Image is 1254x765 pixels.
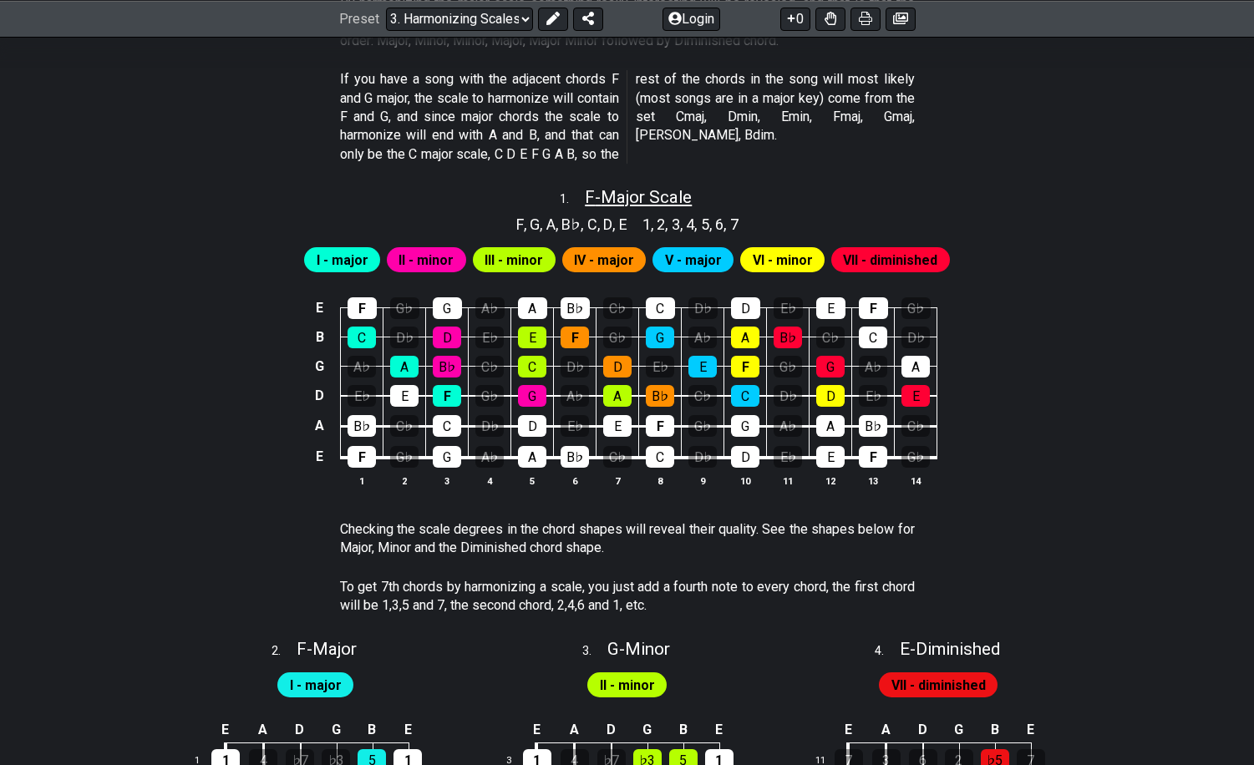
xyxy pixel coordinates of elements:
[859,297,888,319] div: F
[635,210,746,236] section: Scale pitch classes
[816,356,845,377] div: G
[639,472,682,489] th: 8
[290,673,342,697] span: First enable full edit mode to edit
[340,578,915,616] p: To get 7th chords by harmonizing a scale, you just add a fourth note to every chord, the first ch...
[977,716,1013,743] td: B
[816,446,845,468] div: E
[348,385,376,407] div: E♭
[767,472,810,489] th: 11
[810,472,852,489] th: 12
[585,187,692,207] span: F - Major Scale
[538,7,568,30] button: Edit Preset
[646,356,674,377] div: E♭
[390,385,419,407] div: E
[665,248,722,272] span: First enable full edit mode to edit
[774,385,802,407] div: D♭
[731,385,759,407] div: C
[318,716,354,743] td: G
[561,415,589,437] div: E♭
[607,639,670,659] span: G - Minor
[723,213,730,236] span: ,
[518,716,556,743] td: E
[603,327,632,348] div: G♭
[561,385,589,407] div: A♭
[816,415,845,437] div: A
[774,446,802,468] div: E♭
[852,472,895,489] th: 13
[603,385,632,407] div: A
[433,446,461,468] div: G
[830,716,868,743] td: E
[399,248,454,272] span: First enable full edit mode to edit
[390,446,419,468] div: G♭
[688,356,717,377] div: E
[433,415,461,437] div: C
[715,213,723,236] span: 6
[731,327,759,348] div: A
[582,642,607,661] span: 3 .
[206,716,245,743] td: E
[310,411,330,442] td: A
[310,322,330,352] td: B
[518,385,546,407] div: G
[433,385,461,407] div: F
[561,327,589,348] div: F
[573,7,603,30] button: Share Preset
[603,297,632,319] div: C♭
[859,415,887,437] div: B♭
[843,248,937,272] span: First enable full edit mode to edit
[646,297,675,319] div: C
[642,213,651,236] span: 1
[310,441,330,473] td: E
[850,7,881,30] button: Print
[901,415,930,437] div: C♭
[475,385,504,407] div: G♭
[905,716,942,743] td: D
[518,446,546,468] div: A
[556,716,593,743] td: A
[587,213,597,236] span: C
[518,327,546,348] div: E
[348,297,377,319] div: F
[709,213,716,236] span: ,
[310,294,330,323] td: E
[518,415,546,437] div: D
[272,642,297,661] span: 2 .
[310,352,330,381] td: G
[340,70,915,164] p: If you have a song with the adjacent chords F and G major, the scale to harmonize will contain F ...
[701,716,737,743] td: E
[475,446,504,468] div: A♭
[665,213,672,236] span: ,
[688,385,717,407] div: C♭
[657,213,665,236] span: 2
[629,716,665,743] td: G
[603,213,612,236] span: D
[341,472,383,489] th: 1
[686,213,694,236] span: 4
[900,639,1000,659] span: E - Diminished
[688,327,717,348] div: A♭
[688,297,718,319] div: D♭
[556,213,562,236] span: ,
[774,356,802,377] div: G♭
[886,7,916,30] button: Create image
[390,327,419,348] div: D♭
[603,356,632,377] div: D
[540,213,546,236] span: ,
[475,415,504,437] div: D♭
[597,472,639,489] th: 7
[816,327,845,348] div: C♭
[815,7,845,30] button: Toggle Dexterity for all fretkits
[530,213,540,236] span: G
[694,213,701,236] span: ,
[603,446,632,468] div: C♭
[603,415,632,437] div: E
[561,213,581,236] span: B♭
[941,716,977,743] td: G
[816,297,845,319] div: E
[859,327,887,348] div: C
[672,213,680,236] span: 3
[774,327,802,348] div: B♭
[901,327,930,348] div: D♭
[348,446,376,468] div: F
